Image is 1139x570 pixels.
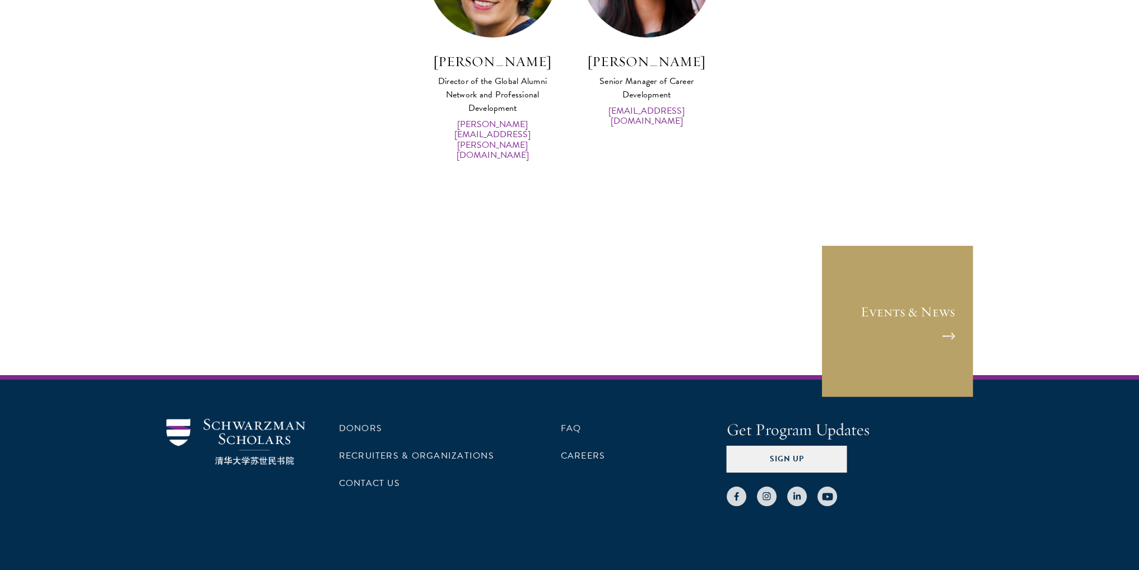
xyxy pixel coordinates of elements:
a: Events & News [822,246,973,397]
a: [EMAIL_ADDRESS][DOMAIN_NAME] [581,106,713,127]
a: Recruiters & Organizations [339,449,494,462]
div: Senior Manager of Career Development [581,74,713,101]
a: Careers [561,449,606,462]
button: Sign Up [727,446,847,473]
h3: [PERSON_NAME] [427,52,559,71]
a: Contact Us [339,476,400,490]
div: Director of the Global Alumni Network and Professional Development [427,74,559,115]
h4: Get Program Updates [727,419,973,441]
a: [PERSON_NAME][EMAIL_ADDRESS][PERSON_NAME][DOMAIN_NAME] [427,119,559,161]
a: [PERSON_NAME] Director of the Global Alumni Network and Professional Development [427,52,559,115]
a: Donors [339,422,382,435]
h3: [PERSON_NAME] [581,52,713,71]
img: Schwarzman Scholars [166,419,305,465]
a: FAQ [561,422,582,435]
